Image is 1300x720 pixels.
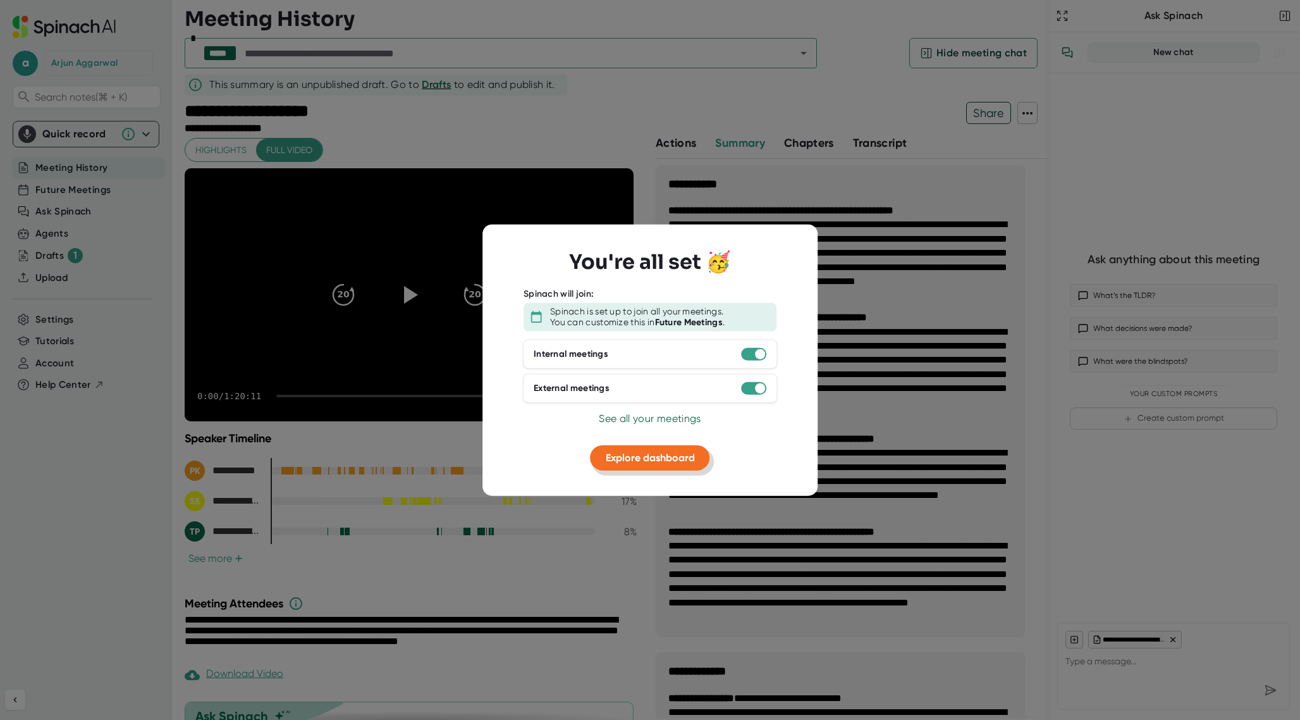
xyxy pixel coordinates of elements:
[606,451,695,463] span: Explore dashboard
[534,383,610,394] div: External meetings
[599,412,701,424] span: See all your meetings
[550,317,725,328] div: You can customize this in .
[524,289,594,300] div: Spinach will join:
[591,445,710,470] button: Explore dashboard
[534,349,608,360] div: Internal meetings
[655,317,723,328] b: Future Meetings
[550,306,723,317] div: Spinach is set up to join all your meetings.
[569,250,731,274] h3: You're all set 🥳
[599,411,701,426] button: See all your meetings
